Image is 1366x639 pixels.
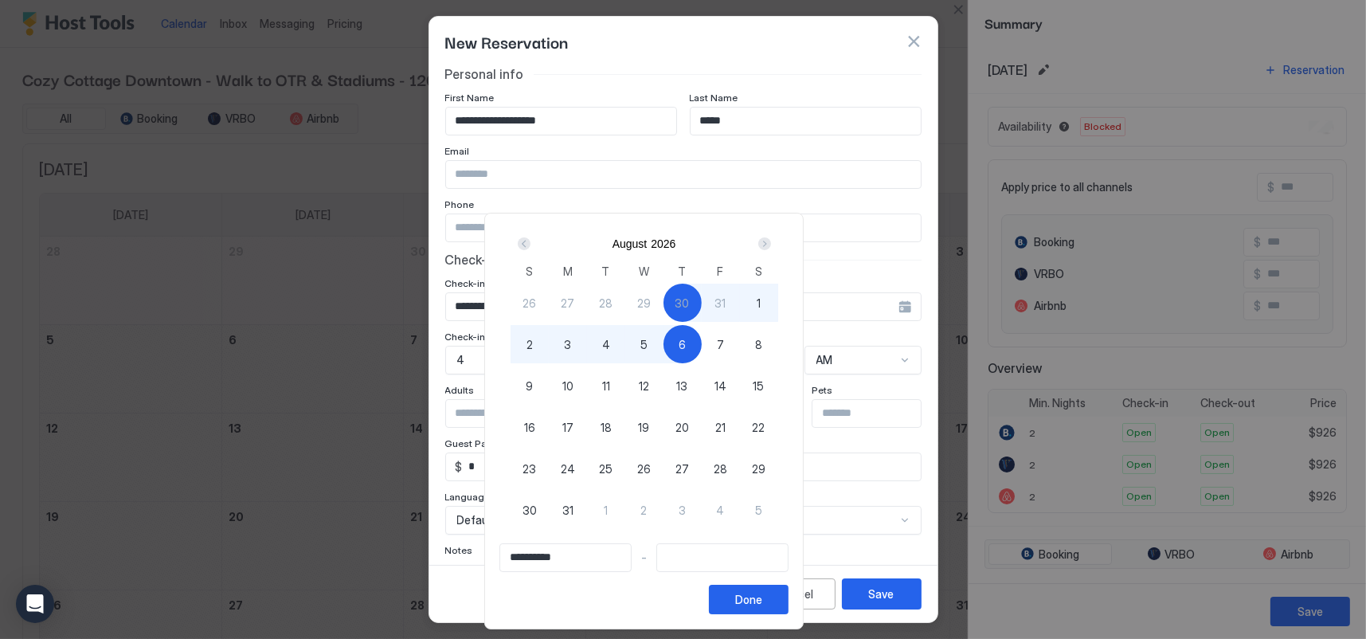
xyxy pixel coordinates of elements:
[641,551,647,565] span: -
[587,367,625,405] button: 11
[740,367,778,405] button: 15
[637,461,651,477] span: 26
[602,263,610,280] span: T
[549,491,587,529] button: 31
[639,419,650,436] span: 19
[709,585,789,614] button: Done
[562,419,573,436] span: 17
[587,408,625,446] button: 18
[523,502,537,519] span: 30
[663,367,702,405] button: 13
[613,237,648,250] button: August
[702,449,740,488] button: 28
[526,378,533,394] span: 9
[702,284,740,322] button: 31
[511,491,549,529] button: 30
[602,336,610,353] span: 4
[752,461,765,477] span: 29
[715,295,726,312] span: 31
[651,237,675,250] button: 2026
[511,408,549,446] button: 16
[717,336,724,353] span: 7
[511,325,549,363] button: 2
[587,491,625,529] button: 1
[604,502,608,519] span: 1
[637,295,651,312] span: 29
[702,408,740,446] button: 21
[526,263,533,280] span: S
[562,378,573,394] span: 10
[587,325,625,363] button: 4
[740,284,778,322] button: 1
[599,295,613,312] span: 28
[757,295,761,312] span: 1
[702,367,740,405] button: 14
[753,419,765,436] span: 22
[641,502,648,519] span: 2
[679,263,687,280] span: T
[563,263,573,280] span: M
[740,449,778,488] button: 29
[526,336,533,353] span: 2
[753,234,774,253] button: Next
[587,284,625,322] button: 28
[549,325,587,363] button: 3
[549,367,587,405] button: 10
[718,263,724,280] span: F
[663,284,702,322] button: 30
[511,284,549,322] button: 26
[549,284,587,322] button: 27
[717,502,725,519] span: 4
[675,461,689,477] span: 27
[679,336,686,353] span: 6
[755,502,762,519] span: 5
[714,378,726,394] span: 14
[523,295,536,312] span: 26
[755,263,762,280] span: S
[639,378,649,394] span: 12
[564,336,571,353] span: 3
[601,419,612,436] span: 18
[625,449,663,488] button: 26
[740,325,778,363] button: 8
[587,449,625,488] button: 25
[549,449,587,488] button: 24
[625,491,663,529] button: 2
[740,491,778,529] button: 5
[561,295,574,312] span: 27
[753,378,765,394] span: 15
[602,378,610,394] span: 11
[702,491,740,529] button: 4
[562,502,573,519] span: 31
[599,461,613,477] span: 25
[524,419,535,436] span: 16
[625,408,663,446] button: 19
[675,295,690,312] span: 30
[755,336,762,353] span: 8
[625,367,663,405] button: 12
[625,284,663,322] button: 29
[511,367,549,405] button: 9
[677,378,688,394] span: 13
[663,449,702,488] button: 27
[735,591,762,608] div: Done
[663,408,702,446] button: 20
[679,502,686,519] span: 3
[640,336,648,353] span: 5
[715,419,726,436] span: 21
[740,408,778,446] button: 22
[511,449,549,488] button: 23
[663,491,702,529] button: 3
[625,325,663,363] button: 5
[702,325,740,363] button: 7
[714,461,727,477] span: 28
[663,325,702,363] button: 6
[549,408,587,446] button: 17
[639,263,649,280] span: W
[657,544,788,571] input: Input Field
[16,585,54,623] div: Open Intercom Messenger
[561,461,575,477] span: 24
[515,234,536,253] button: Prev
